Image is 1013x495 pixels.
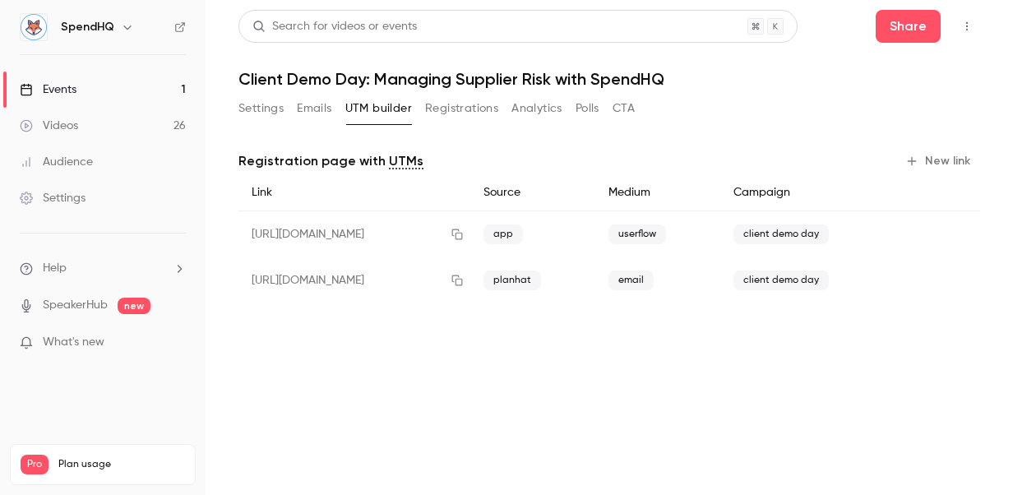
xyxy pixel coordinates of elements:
span: What's new [43,334,104,351]
span: new [118,298,150,314]
button: Emails [297,95,331,122]
div: [URL][DOMAIN_NAME] [238,211,470,258]
button: New link [899,148,980,174]
img: SpendHQ [21,14,47,40]
div: Search for videos or events [252,18,417,35]
span: Help [43,260,67,277]
div: Events [20,81,76,98]
button: CTA [613,95,635,122]
div: Source [470,174,595,211]
div: Videos [20,118,78,134]
p: Registration page with [238,151,423,171]
span: client demo day [733,271,829,290]
button: Settings [238,95,284,122]
button: Analytics [511,95,562,122]
a: UTMs [389,151,423,171]
a: SpeakerHub [43,297,108,314]
button: Registrations [425,95,498,122]
h1: Client Demo Day: Managing Supplier Risk with SpendHQ [238,69,980,89]
div: [URL][DOMAIN_NAME] [238,257,470,303]
div: Audience [20,154,93,170]
span: app [483,224,523,244]
h6: SpendHQ [61,19,114,35]
div: Medium [595,174,720,211]
button: Share [876,10,941,43]
span: planhat [483,271,541,290]
button: UTM builder [345,95,412,122]
div: Campaign [720,174,902,211]
span: Plan usage [58,458,185,471]
div: Settings [20,190,86,206]
div: Link [238,174,470,211]
span: Pro [21,455,49,474]
button: Polls [576,95,599,122]
span: client demo day [733,224,829,244]
span: email [608,271,654,290]
span: userflow [608,224,666,244]
li: help-dropdown-opener [20,260,186,277]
